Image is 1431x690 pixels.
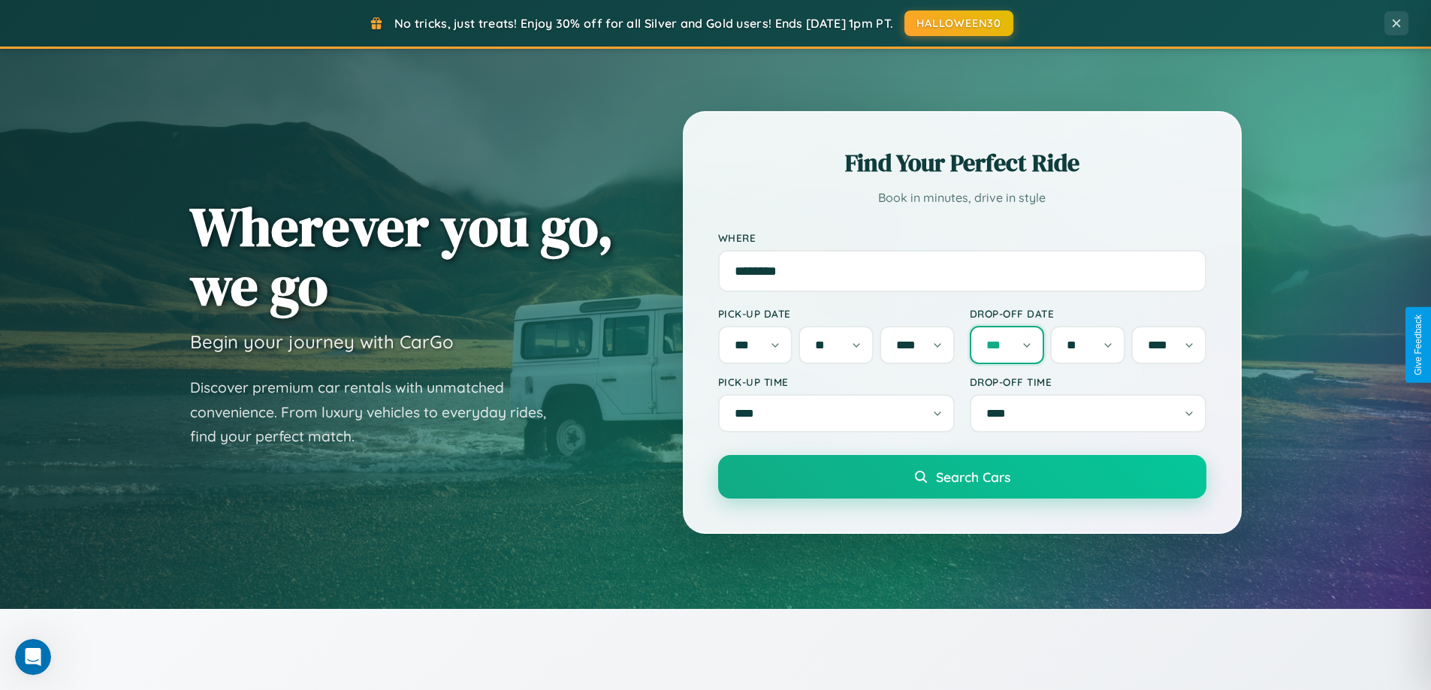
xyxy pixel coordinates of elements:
h1: Wherever you go, we go [190,197,614,315]
div: Give Feedback [1413,315,1423,375]
p: Book in minutes, drive in style [718,187,1206,209]
button: Search Cars [718,455,1206,499]
h3: Begin your journey with CarGo [190,330,454,353]
label: Where [718,231,1206,244]
h2: Find Your Perfect Ride [718,146,1206,179]
label: Pick-up Date [718,307,955,320]
span: No tricks, just treats! Enjoy 30% off for all Silver and Gold users! Ends [DATE] 1pm PT. [394,16,893,31]
button: HALLOWEEN30 [904,11,1013,36]
span: Search Cars [936,469,1010,485]
label: Drop-off Date [970,307,1206,320]
p: Discover premium car rentals with unmatched convenience. From luxury vehicles to everyday rides, ... [190,375,566,449]
label: Pick-up Time [718,375,955,388]
label: Drop-off Time [970,375,1206,388]
iframe: Intercom live chat [15,639,51,675]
